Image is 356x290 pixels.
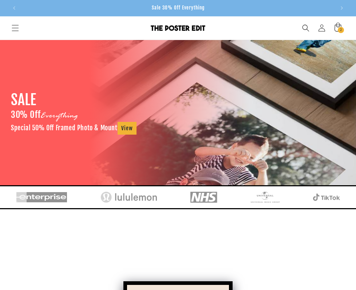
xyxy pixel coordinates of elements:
[11,122,137,135] h3: Special 50% Off Framed Photo & Mount
[7,20,23,36] summary: Menu
[118,122,137,135] a: View
[22,1,334,15] div: 1 of 3
[11,109,78,122] h2: 30% Off
[22,1,334,15] div: Announcement
[40,111,78,122] span: Everything
[139,23,217,34] a: The Poster Edit
[151,25,205,31] img: The Poster Edit
[152,5,205,11] span: Sale 30% Off Everything
[340,27,342,33] span: 2
[11,90,36,109] h1: SALE
[298,20,314,36] summary: Search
